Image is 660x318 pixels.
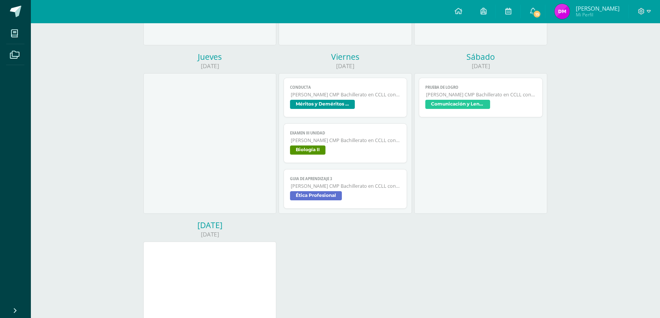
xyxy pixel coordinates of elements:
div: [DATE] [143,62,276,70]
span: [PERSON_NAME] CMP Bachillerato en CCLL con Orientación en Computación [291,91,401,98]
span: Mi Perfil [575,11,619,18]
img: d3f6655025bcd04054b490797d22bb70.png [554,4,570,19]
span: Prueba de logro [425,85,536,90]
span: Méritos y Deméritos 5to. Bach. en CCLL. "C" [290,100,355,109]
div: Sábado [414,51,547,62]
span: [PERSON_NAME] CMP Bachillerato en CCLL con Orientación en Computación [291,183,401,189]
span: Guia de aprendizaje 3 [290,176,401,181]
span: [PERSON_NAME] CMP Bachillerato en CCLL con Orientación en Computación [291,137,401,144]
a: Prueba de logro[PERSON_NAME] CMP Bachillerato en CCLL con Orientación en ComputaciónComunicación ... [419,78,543,117]
span: Biología II [290,145,325,155]
span: [PERSON_NAME] [575,5,619,12]
span: Ética Profesional [290,191,342,200]
div: [DATE] [143,220,276,230]
span: [PERSON_NAME] CMP Bachillerato en CCLL con Orientación en Computación [426,91,536,98]
div: Jueves [143,51,276,62]
div: [DATE] [414,62,547,70]
div: [DATE] [143,230,276,238]
a: Guia de aprendizaje 3[PERSON_NAME] CMP Bachillerato en CCLL con Orientación en ComputaciónÉtica P... [284,169,407,209]
span: EXAMEN III UNIDAD [290,131,401,136]
span: Comunicación y Lenguaje L3 Inglés [425,100,490,109]
span: Conducta [290,85,401,90]
a: EXAMEN III UNIDAD[PERSON_NAME] CMP Bachillerato en CCLL con Orientación en ComputaciónBiología II [284,123,407,163]
span: 15 [533,10,541,18]
a: Conducta[PERSON_NAME] CMP Bachillerato en CCLL con Orientación en ComputaciónMéritos y Deméritos ... [284,78,407,117]
div: Viernes [279,51,412,62]
div: [DATE] [279,62,412,70]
